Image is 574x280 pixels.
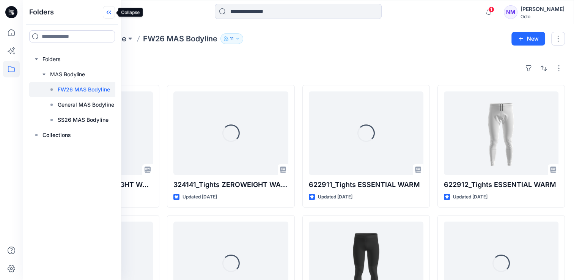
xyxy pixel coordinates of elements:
[521,14,565,19] div: Odlo
[309,179,423,190] p: 622911_Tights ESSENTIAL WARM
[504,5,517,19] div: NM
[444,179,558,190] p: 622912_Tights ESSENTIAL WARM
[511,32,545,46] button: New
[143,33,217,44] p: FW26 MAS Bodyline
[230,35,234,43] p: 11
[521,5,565,14] div: [PERSON_NAME]
[58,115,109,124] p: SS26 MAS Bodyline
[58,100,114,109] p: General MAS Bodyline
[453,193,488,201] p: Updated [DATE]
[444,91,558,175] a: 622912_Tights ESSENTIAL WARM
[220,33,243,44] button: 11
[42,131,71,140] p: Collections
[488,6,494,13] span: 1
[58,85,110,94] p: FW26 MAS Bodyline
[173,179,288,190] p: 324141_Tights ZEROWEIGHT WARM REFLECTIVE
[182,193,217,201] p: Updated [DATE]
[318,193,352,201] p: Updated [DATE]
